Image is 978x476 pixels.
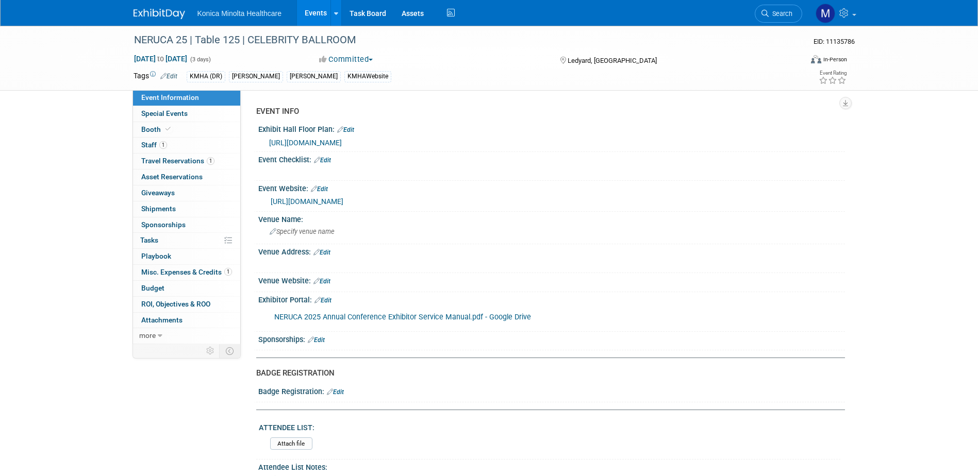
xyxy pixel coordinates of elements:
span: Asset Reservations [141,173,203,181]
img: Marketing Team [816,4,835,23]
a: Event Information [133,90,240,106]
span: Konica Minolta Healthcare [197,9,281,18]
div: EVENT INFO [256,106,837,117]
span: [DATE] [DATE] [134,54,188,63]
div: [PERSON_NAME] [287,71,341,82]
div: Exhibitor Portal: [258,292,845,305]
div: KMHA (DR) [187,71,225,82]
a: Edit [313,249,330,256]
span: Specify venue name [270,228,335,235]
a: Staff1 [133,138,240,153]
div: In-Person [823,56,847,63]
a: Budget [133,281,240,296]
a: Edit [308,336,325,344]
div: NERUCA 25 | Table 125 | CELEBRITY BALLROOM [130,31,787,49]
span: Shipments [141,205,176,213]
div: BADGE REGISTRATION [256,368,837,379]
a: Edit [337,126,354,133]
a: Edit [314,157,331,164]
span: Playbook [141,252,171,260]
div: Venue Website: [258,273,845,286]
td: Personalize Event Tab Strip [202,344,220,358]
a: [URL][DOMAIN_NAME] [271,197,343,206]
div: KMHAWebsite [344,71,391,82]
a: Shipments [133,201,240,217]
div: Venue Name: [258,212,845,225]
span: 1 [159,141,167,149]
a: Tasks [133,233,240,248]
button: Committed [316,54,377,65]
div: [PERSON_NAME] [229,71,283,82]
a: Search [755,5,802,23]
div: ATTENDEE LIST: [259,420,840,433]
span: 1 [207,157,214,165]
td: Toggle Event Tabs [219,344,240,358]
div: Event Rating [819,71,847,76]
a: NERUCA 2025 Annual Conference Exhibitor Service Manual.pdf - Google Drive [274,313,531,321]
img: Format-Inperson.png [811,55,821,63]
div: Event Format [741,54,848,69]
span: Sponsorships [141,220,186,229]
span: Giveaways [141,189,175,197]
a: Booth [133,122,240,138]
a: Sponsorships [133,217,240,233]
span: (3 days) [189,56,211,63]
a: Edit [314,297,331,304]
a: Edit [160,73,177,80]
div: Event Checklist: [258,152,845,165]
a: Misc. Expenses & Credits1 [133,265,240,280]
span: Tasks [140,236,158,244]
i: Booth reservation complete [165,126,171,132]
a: Travel Reservations1 [133,154,240,169]
td: Tags [134,71,177,82]
span: Booth [141,125,173,133]
span: Ledyard, [GEOGRAPHIC_DATA] [568,57,657,64]
a: Giveaways [133,185,240,201]
a: ROI, Objectives & ROO [133,297,240,312]
span: more [139,331,156,339]
span: Misc. Expenses & Credits [141,268,232,276]
a: more [133,328,240,344]
span: to [156,55,165,63]
a: [URL][DOMAIN_NAME] [269,139,342,147]
a: Edit [313,278,330,285]
div: Sponsorships: [258,332,845,345]
span: Search [769,10,792,18]
a: Edit [327,388,344,396]
span: Event Information [141,93,199,101]
div: Event Website: [258,181,845,194]
div: Venue Address: [258,244,845,258]
a: Asset Reservations [133,169,240,185]
div: Attendee List Notes: [258,460,845,472]
a: Playbook [133,249,240,264]
span: 1 [224,268,232,276]
span: Special Events [141,109,188,117]
span: Budget [141,284,164,292]
span: Travel Reservations [141,157,214,165]
div: Exhibit Hall Floor Plan: [258,122,845,135]
span: Attachments [141,316,183,324]
span: Event ID: 11135786 [814,38,855,45]
a: Attachments [133,313,240,328]
a: Special Events [133,106,240,122]
img: ExhibitDay [134,9,185,19]
span: ROI, Objectives & ROO [141,300,210,308]
a: Edit [311,185,328,193]
span: Staff [141,141,167,149]
div: Badge Registration: [258,384,845,397]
